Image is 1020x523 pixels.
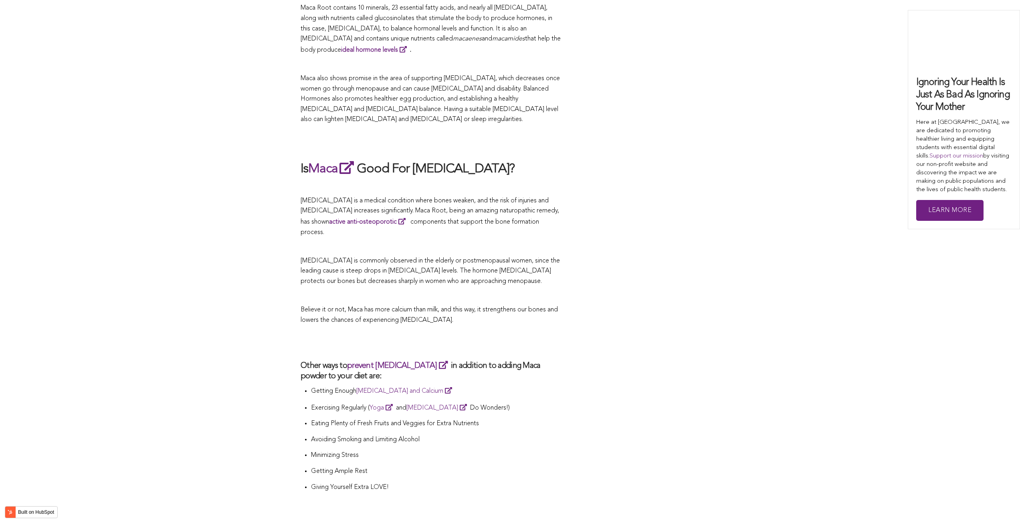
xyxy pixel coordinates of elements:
[5,507,15,517] img: HubSpot sprocket logo
[356,388,455,394] a: [MEDICAL_DATA] and Calcium
[301,160,561,178] h2: Is Good For [MEDICAL_DATA]?
[370,405,396,411] a: Yoga
[301,360,561,382] h3: Other ways to in addition to adding Maca powder to your diet are:
[347,362,451,370] a: prevent [MEDICAL_DATA]
[311,435,561,445] p: Avoiding Smoking and Limiting Alcohol
[341,47,410,53] a: ideal hormone levels
[453,36,482,42] span: macaenes
[406,405,470,411] a: [MEDICAL_DATA]
[980,485,1020,523] iframe: Chat Widget
[308,163,357,176] a: Maca
[301,75,560,123] span: Maca also shows promise in the area of supporting [MEDICAL_DATA], which decreases once women go t...
[311,466,561,477] p: Getting Ample Rest
[5,506,58,518] button: Built on HubSpot
[301,5,552,42] span: Maca Root contains 10 minerals, 23 essential fatty acids, and nearly all [MEDICAL_DATA], along wi...
[301,307,558,323] span: Believe it or not, Maca has more calcium than milk, and this way, it strengthens our bones and lo...
[341,47,411,53] strong: .
[492,36,525,42] span: macamides
[311,483,561,493] p: Giving Yourself Extra LOVE!
[482,36,492,42] span: and
[301,258,560,285] span: [MEDICAL_DATA] is commonly observed in the elderly or postmenopausal women, since the leading cau...
[311,386,561,397] p: Getting Enough
[311,419,561,429] p: Eating Plenty of Fresh Fruits and Veggies for Extra Nutrients
[916,200,984,221] a: Learn More
[301,198,559,236] span: [MEDICAL_DATA] is a medical condition where bones weaken, and the risk of injuries and [MEDICAL_D...
[311,450,561,461] p: Minimizing Stress
[329,219,409,225] a: active anti-osteoporotic
[301,36,561,53] span: that help the body produce
[15,507,57,517] label: Built on HubSpot
[311,402,561,414] p: Exercising Regularly ( and Do Wonders!)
